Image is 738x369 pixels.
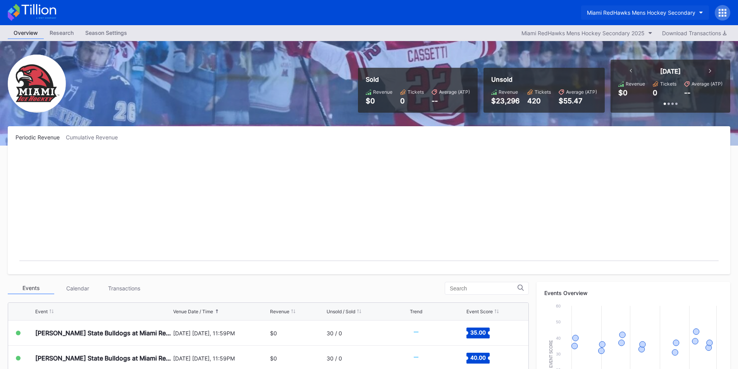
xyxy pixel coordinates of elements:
[410,309,422,314] div: Trend
[373,89,392,95] div: Revenue
[327,355,342,362] div: 30 / 0
[66,134,124,141] div: Cumulative Revenue
[450,285,518,292] input: Search
[684,89,690,97] div: --
[44,27,79,39] a: Research
[400,97,424,105] div: 0
[692,81,723,87] div: Average (ATP)
[491,97,520,105] div: $23,296
[270,355,277,362] div: $0
[366,97,392,105] div: $0
[327,309,355,314] div: Unsold / Sold
[44,27,79,38] div: Research
[173,330,268,336] div: [DATE] [DATE], 11:59PM
[327,330,342,336] div: 30 / 0
[8,27,44,39] a: Overview
[527,97,551,105] div: 420
[79,27,133,38] div: Season Settings
[8,55,66,113] img: Miami_RedHawks_Mens_Hockey_Secondary.png
[660,67,681,75] div: [DATE]
[581,5,709,20] button: Miami RedHawks Mens Hockey Secondary
[499,89,518,95] div: Revenue
[660,81,676,87] div: Tickets
[566,89,597,95] div: Average (ATP)
[559,97,597,105] div: $55.47
[544,290,723,296] div: Events Overview
[518,28,656,38] button: Miami RedHawks Mens Hockey Secondary 2025
[556,319,561,324] text: 50
[470,354,486,361] text: 40.00
[173,309,213,314] div: Venue Date / Time
[653,89,657,97] div: 0
[35,329,171,337] div: [PERSON_NAME] State Bulldogs at Miami Redhawks Mens Hockey
[521,30,645,36] div: Miami RedHawks Mens Hockey Secondary 2025
[15,150,723,266] svg: Chart title
[491,76,597,83] div: Unsold
[79,27,133,39] a: Season Settings
[658,28,730,38] button: Download Transactions
[556,336,561,340] text: 40
[408,89,424,95] div: Tickets
[173,355,268,362] div: [DATE] [DATE], 11:59PM
[54,282,101,294] div: Calendar
[270,309,289,314] div: Revenue
[432,97,470,105] div: --
[587,9,695,16] div: Miami RedHawks Mens Hockey Secondary
[8,282,54,294] div: Events
[466,309,493,314] div: Event Score
[410,348,433,368] svg: Chart title
[35,309,48,314] div: Event
[556,304,561,308] text: 60
[410,323,433,343] svg: Chart title
[556,352,561,356] text: 30
[535,89,551,95] div: Tickets
[439,89,470,95] div: Average (ATP)
[15,134,66,141] div: Periodic Revenue
[35,354,171,362] div: [PERSON_NAME] State Bulldogs at Miami Redhawks Mens Hockey
[626,81,645,87] div: Revenue
[662,30,726,36] div: Download Transactions
[270,330,277,336] div: $0
[549,340,553,368] text: Event Score
[618,89,628,97] div: $0
[366,76,470,83] div: Sold
[101,282,147,294] div: Transactions
[470,329,486,336] text: 35.00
